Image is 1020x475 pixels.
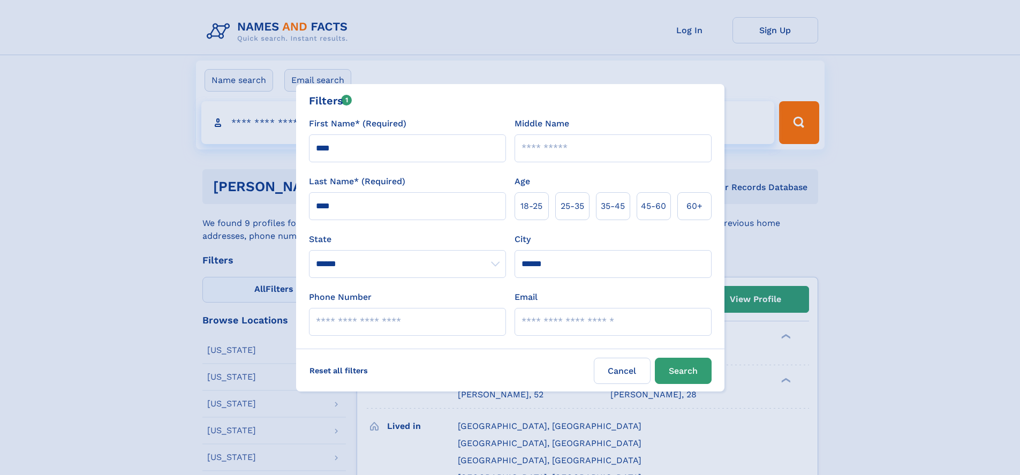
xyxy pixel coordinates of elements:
[309,175,405,188] label: Last Name* (Required)
[303,358,375,383] label: Reset all filters
[520,200,542,213] span: 18‑25
[655,358,712,384] button: Search
[594,358,651,384] label: Cancel
[309,291,372,304] label: Phone Number
[561,200,584,213] span: 25‑35
[309,117,406,130] label: First Name* (Required)
[309,93,352,109] div: Filters
[309,233,506,246] label: State
[515,233,531,246] label: City
[515,117,569,130] label: Middle Name
[686,200,702,213] span: 60+
[515,291,538,304] label: Email
[515,175,530,188] label: Age
[601,200,625,213] span: 35‑45
[641,200,666,213] span: 45‑60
